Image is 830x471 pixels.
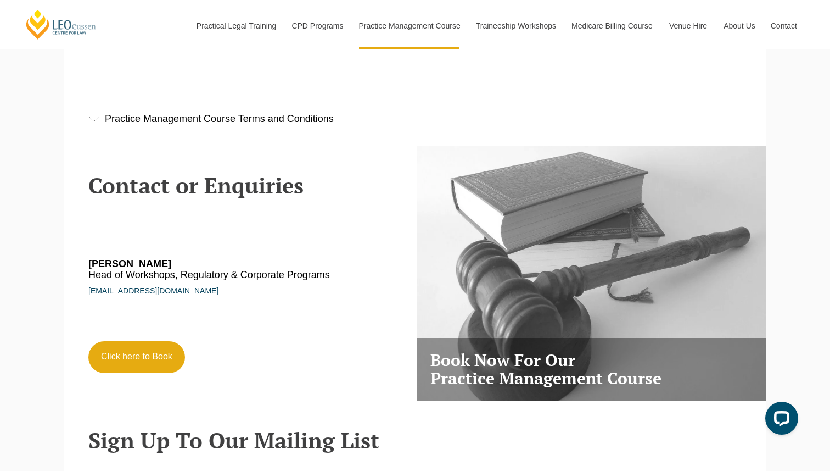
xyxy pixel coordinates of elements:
[64,93,766,145] div: Practice Management Course Terms and Conditions
[417,338,766,401] h3: Book Now For Our Practice Management Course
[762,2,805,49] a: Contact
[468,2,563,49] a: Traineeship Workshops
[563,2,661,49] a: Medicare Billing Course
[88,173,407,197] h2: Contact or Enquiries
[88,258,171,269] strong: [PERSON_NAME]
[417,146,766,401] a: Book Now For OurPractice Management Course
[88,428,742,452] h2: Sign Up To Our Mailing List
[88,341,185,373] a: Click here to Book
[25,9,98,40] a: [PERSON_NAME] Centre for Law
[88,286,218,295] a: [EMAIL_ADDRESS][DOMAIN_NAME]
[756,397,803,444] iframe: LiveChat chat widget
[283,2,350,49] a: CPD Programs
[188,2,284,49] a: Practical Legal Training
[661,2,715,49] a: Venue Hire
[88,259,375,281] h6: Head of Workshops, Regulatory & Corporate Programs
[351,2,468,49] a: Practice Management Course
[715,2,762,49] a: About Us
